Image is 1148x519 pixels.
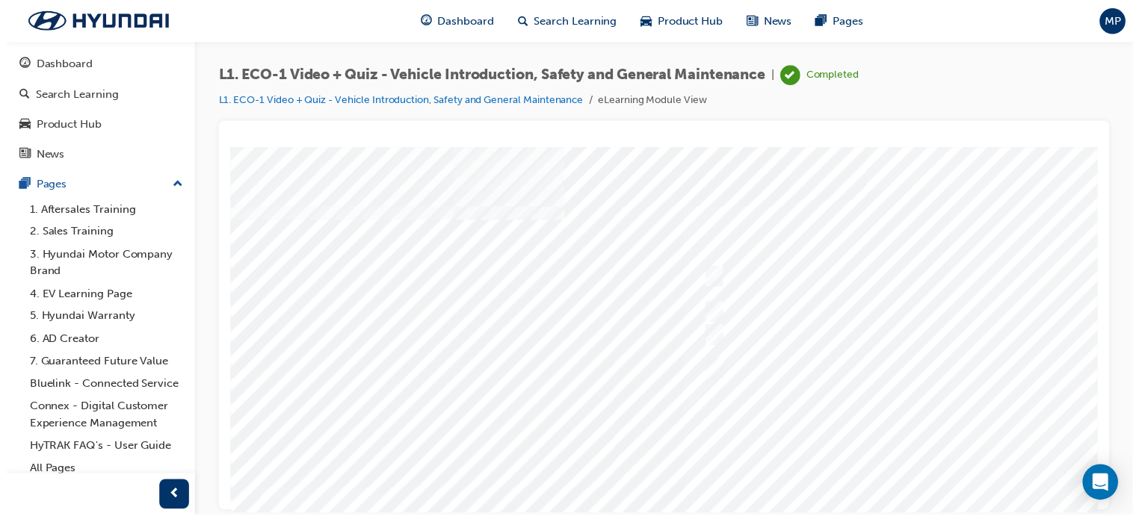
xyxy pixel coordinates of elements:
span: Search Learning [533,13,617,30]
span: L1. ECO-1 Video + Quiz - Vehicle Introduction, Safety and General Maintenance [215,67,766,84]
span: news-icon [13,149,25,163]
a: car-iconProduct Hub [629,6,735,37]
button: Pages [6,172,185,199]
a: 1. Aftersales Training [18,199,185,223]
span: car-icon [641,12,652,31]
a: 2. Sales Training [18,222,185,245]
span: prev-icon [164,489,176,508]
span: guage-icon [13,58,25,72]
a: guage-iconDashboard [407,6,504,37]
a: Bluelink - Connected Service [18,376,185,399]
span: up-icon [168,176,179,196]
a: L1. ECO-1 Video + Quiz - Vehicle Introduction, Safety and General Maintenance [215,94,582,107]
a: Product Hub [6,111,185,139]
span: Dashboard [436,13,493,30]
div: Completed [807,69,860,83]
span: pages-icon [13,179,25,193]
a: 3. Hyundai Motor Company Brand [18,245,185,285]
a: pages-iconPages [805,6,877,37]
a: Dashboard [6,51,185,78]
span: car-icon [13,119,25,132]
span: learningRecordVerb_COMPLETE-icon [781,66,801,86]
a: 6. AD Creator [18,330,185,353]
img: Trak [7,5,179,37]
li: eLearning Module View [597,93,707,110]
div: News [31,147,59,164]
a: 7. Guaranteed Future Value [18,352,185,376]
a: Search Learning [6,81,185,109]
a: All Pages [18,461,185,484]
span: search-icon [13,89,24,102]
a: Connex - Digital Customer Experience Management [18,398,185,438]
a: 5. Hyundai Warranty [18,307,185,330]
a: News [6,142,185,170]
a: 4. EV Learning Page [18,285,185,308]
button: MP [1103,8,1129,34]
span: news-icon [747,12,759,31]
span: Product Hub [658,13,723,30]
div: Open Intercom Messenger [1086,468,1122,504]
div: Dashboard [31,56,87,73]
a: HyTRAK FAQ's - User Guide [18,438,185,461]
span: guage-icon [419,12,430,31]
div: Product Hub [31,116,96,134]
a: news-iconNews [735,6,805,37]
span: Pages [834,13,865,30]
span: pages-icon [817,12,828,31]
a: search-iconSearch Learning [504,6,629,37]
button: DashboardSearch LearningProduct HubNews [6,48,185,172]
span: search-icon [516,12,527,31]
span: | [772,67,775,84]
span: MP [1108,13,1125,30]
div: Pages [31,177,61,194]
div: Search Learning [30,87,114,104]
span: News [765,13,793,30]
